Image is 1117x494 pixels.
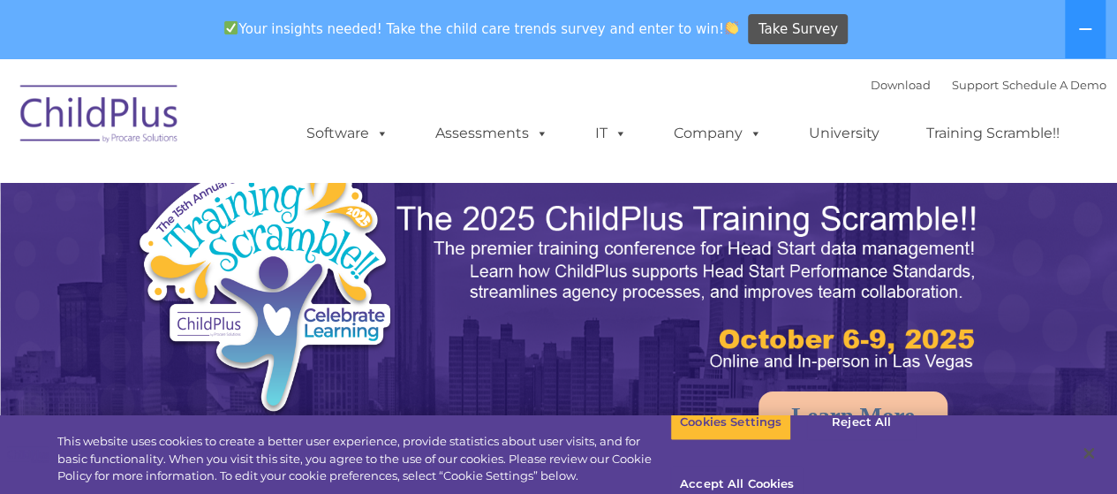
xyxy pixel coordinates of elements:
[577,116,645,151] a: IT
[418,116,566,151] a: Assessments
[759,14,838,45] span: Take Survey
[871,78,1106,92] font: |
[759,391,947,441] a: Learn More
[1002,78,1106,92] a: Schedule A Demo
[57,433,670,485] div: This website uses cookies to create a better user experience, provide statistics about user visit...
[748,14,848,45] a: Take Survey
[1069,434,1108,473] button: Close
[11,72,188,161] img: ChildPlus by Procare Solutions
[289,116,406,151] a: Software
[871,78,931,92] a: Download
[806,404,917,441] button: Reject All
[725,21,738,34] img: 👏
[909,116,1077,151] a: Training Scramble!!
[952,78,999,92] a: Support
[656,116,780,151] a: Company
[224,21,238,34] img: ✅
[217,11,746,46] span: Your insights needed! Take the child care trends survey and enter to win!
[245,189,321,202] span: Phone number
[245,117,299,130] span: Last name
[670,404,791,441] button: Cookies Settings
[791,116,897,151] a: University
